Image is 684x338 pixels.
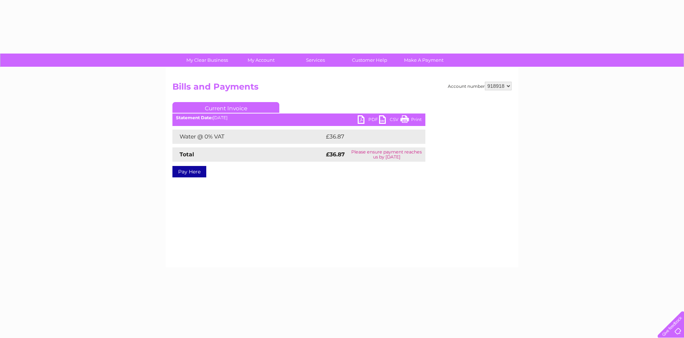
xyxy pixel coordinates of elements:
[340,54,399,67] a: Customer Help
[448,82,512,90] div: Account number
[180,151,194,158] strong: Total
[379,115,400,126] a: CSV
[286,54,345,67] a: Services
[358,115,379,126] a: PDF
[326,151,345,158] strong: £36.87
[176,115,213,120] b: Statement Date:
[232,54,291,67] a: My Account
[348,147,425,162] td: Please ensure payment reaches us by [DATE]
[172,102,279,113] a: Current Invoice
[172,130,324,144] td: Water @ 0% VAT
[178,54,237,67] a: My Clear Business
[400,115,422,126] a: Print
[394,54,453,67] a: Make A Payment
[324,130,411,144] td: £36.87
[172,82,512,95] h2: Bills and Payments
[172,115,425,120] div: [DATE]
[172,166,206,177] a: Pay Here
